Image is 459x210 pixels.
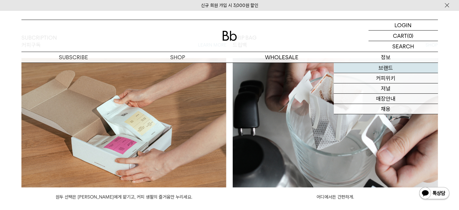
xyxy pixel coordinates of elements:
[222,31,237,41] img: 로고
[56,194,192,200] a: 원두 선택은 [PERSON_NAME]에게 맡기고, 커피 생활의 즐거움만 누리세요.
[392,41,414,52] p: SEARCH
[21,58,227,187] img: 커피 정기구매
[334,104,438,114] a: 채용
[334,63,438,73] a: 브랜드
[233,58,438,187] img: 드립백 구매
[368,20,438,31] a: LOGIN
[419,186,450,201] img: 카카오톡 채널 1:1 채팅 버튼
[201,3,258,8] a: 신규 회원 가입 시 3,000원 할인
[407,31,413,41] p: (0)
[21,52,126,63] a: SUBSCRIBE
[334,52,438,63] p: 정보
[334,83,438,94] a: 저널
[334,94,438,104] a: 매장안내
[394,20,412,30] p: LOGIN
[317,194,354,200] a: 어디에서든 간편하게.
[334,73,438,83] a: 커피위키
[393,31,407,41] p: CART
[368,31,438,41] a: CART (0)
[126,52,230,63] a: SHOP
[230,52,334,63] p: WHOLESALE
